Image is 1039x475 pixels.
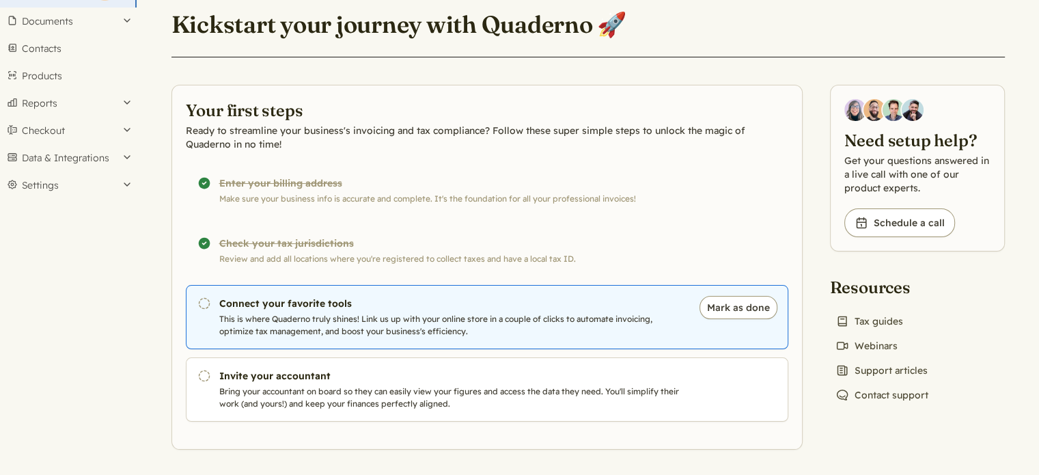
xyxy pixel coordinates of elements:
[219,369,685,383] h3: Invite your accountant
[219,313,685,338] p: This is where Quaderno truly shines! Link us up with your online store in a couple of clicks to a...
[844,99,866,121] img: Diana Carrasco, Account Executive at Quaderno
[186,99,788,121] h2: Your first steps
[219,297,685,310] h3: Connect your favorite tools
[844,154,990,195] p: Get your questions answered in a live call with one of our product experts.
[699,296,777,319] button: Mark as done
[844,208,955,237] a: Schedule a call
[863,99,885,121] img: Jairo Fumero, Account Executive at Quaderno
[219,385,685,410] p: Bring your accountant on board so they can easily view your figures and access the data they need...
[883,99,904,121] img: Ivo Oltmans, Business Developer at Quaderno
[902,99,924,121] img: Javier Rubio, DevRel at Quaderno
[830,361,933,380] a: Support articles
[186,357,788,422] a: Invite your accountant Bring your accountant on board so they can easily view your figures and ac...
[830,385,934,405] a: Contact support
[186,124,788,151] p: Ready to streamline your business's invoicing and tax compliance? Follow these super simple steps...
[186,285,788,349] a: Connect your favorite tools This is where Quaderno truly shines! Link us up with your online stor...
[830,312,909,331] a: Tax guides
[830,276,934,298] h2: Resources
[844,129,990,151] h2: Need setup help?
[171,10,627,40] h1: Kickstart your journey with Quaderno 🚀
[830,336,903,355] a: Webinars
